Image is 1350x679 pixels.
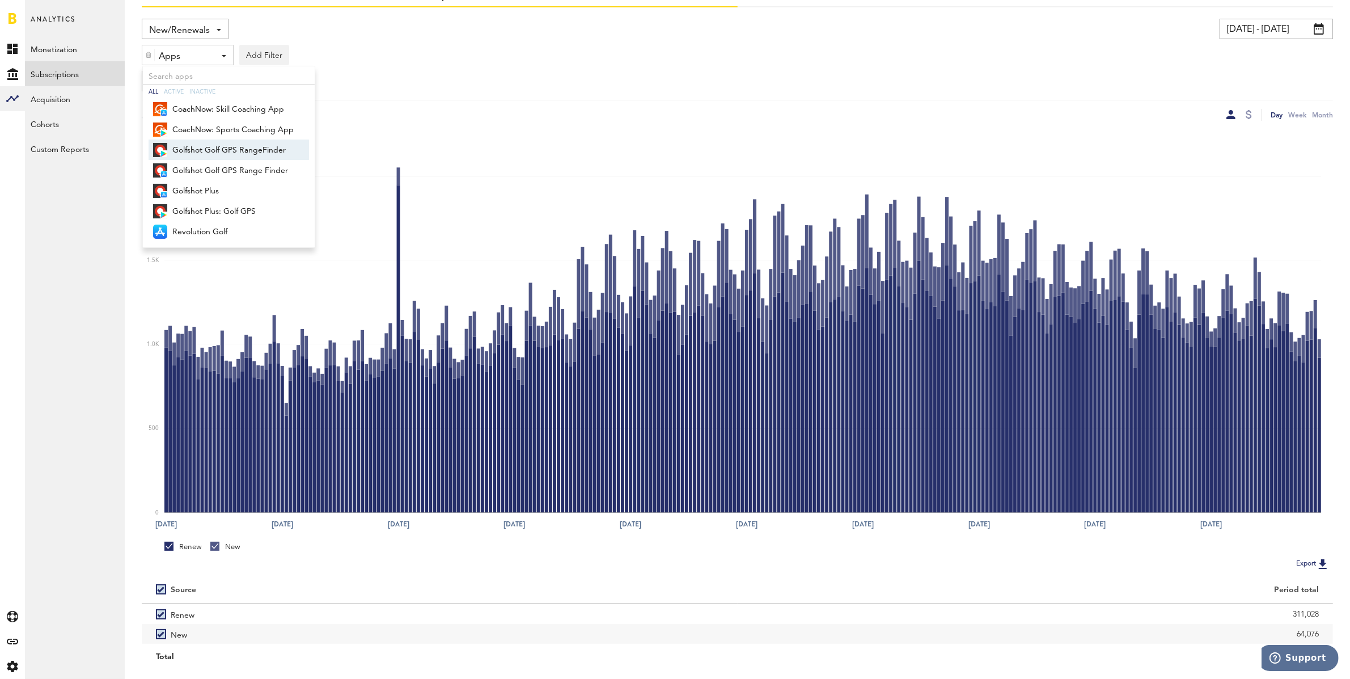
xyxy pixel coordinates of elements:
a: Golfshot Plus: Golf GPS [149,201,298,221]
text: [DATE] [968,519,990,529]
button: Export [1293,556,1333,571]
div: Source [171,585,196,595]
text: [DATE] [620,519,641,529]
div: Renew [164,542,202,552]
text: 500 [149,426,159,432]
text: 1.5K [147,258,159,263]
span: Analytics [31,12,75,36]
img: 21.png [153,225,167,239]
span: New [171,624,187,644]
input: Search apps [143,66,315,85]
div: New [210,542,240,552]
span: Golfshot Plus: Golf GPS [172,202,294,221]
img: 21.png [160,191,167,198]
iframe: Opens a widget where you can find more information [1262,645,1339,673]
a: Golfshot Golf GPS Range Finder [149,160,298,180]
span: CoachNow: Sports Coaching App [172,120,294,140]
span: Golfshot Golf GPS RangeFinder [172,141,294,160]
span: CoachNow: Skill Coaching App [172,100,294,119]
img: 9UIL7DXlNAIIFEZzCGWNoqib7oEsivjZRLL_hB0ZyHGU9BuA-VfhrlfGZ8low1eCl7KE [153,143,167,157]
img: trash_awesome_blue.svg [145,51,152,59]
button: Add Filter [239,45,289,65]
div: 311,028 [752,606,1319,623]
img: Export [1316,557,1330,571]
a: Monetization [25,36,125,61]
span: New/Renewals [149,21,210,40]
text: [DATE] [1085,519,1106,529]
text: 0 [155,510,159,516]
div: Active [164,85,184,99]
text: 1.0K [147,341,159,347]
div: Apps [159,47,208,66]
img: 100x100bb.jpg [153,163,167,178]
text: [DATE] [272,519,293,529]
img: 21.png [160,109,167,116]
span: Golfshot Golf GPS Range Finder [172,161,294,180]
img: 100x100bb.jpg [153,184,167,198]
img: qo9Ua-kR-mJh2mDZAFTx63M3e_ysg5da39QDrh9gHco8-Wy0ARAsrZgd-3XanziKTNQl [153,204,167,218]
span: Golfshot Plus [172,182,294,201]
div: Day [1271,109,1283,121]
a: Golfshot Plus [149,180,298,201]
text: [DATE] [852,519,874,529]
img: 2Xbc31OCI-Vjec7zXvAE2OM2ObFaU9b1-f7yXthkulAYejON_ZuzouX1xWJgL0G7oZ0 [153,123,167,137]
img: 17.png [160,212,167,218]
a: Custom Reports [25,136,125,161]
div: Month [1312,109,1333,121]
span: Revolution Golf [172,222,294,242]
span: Renew [171,604,194,624]
div: Week [1288,109,1306,121]
a: Cohorts [25,111,125,136]
a: Revolution Golf [149,221,298,242]
a: Golfshot Golf GPS RangeFinder [149,140,298,160]
div: Total [156,648,723,665]
text: [DATE] [504,519,526,529]
text: [DATE] [155,519,177,529]
a: Subscriptions [25,61,125,86]
img: 100x100bb.jpg [153,102,167,116]
div: 375,104 [752,648,1319,665]
a: CoachNow: Sports Coaching App [149,119,298,140]
a: CoachNow: Skill Coaching App [149,99,298,119]
text: [DATE] [388,519,409,529]
img: 21.png [160,171,167,178]
div: 64,076 [752,626,1319,643]
div: Delete [142,45,155,65]
img: 17.png [160,130,167,137]
div: Period total [752,585,1319,595]
a: Acquisition [25,86,125,111]
img: 17.png [160,150,167,157]
div: All [149,85,158,99]
div: Inactive [189,85,215,99]
text: [DATE] [1201,519,1222,529]
text: [DATE] [736,519,757,529]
